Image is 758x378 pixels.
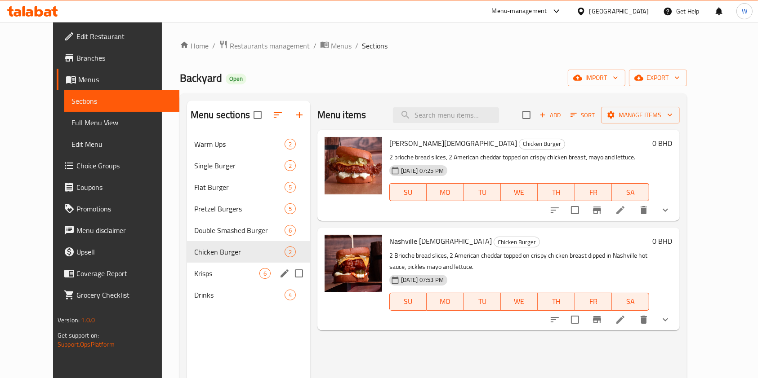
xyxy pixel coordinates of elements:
div: items [285,182,296,193]
span: FR [579,295,608,308]
button: sort-choices [544,309,566,330]
span: Menus [78,74,173,85]
span: SA [615,186,645,199]
span: Single Burger [194,160,285,171]
p: 2 brioche bread slices, 2 American cheddar topped on crispy chicken breast, mayo and lettuce. [389,152,649,163]
h6: 0 BHD [653,137,673,149]
a: Coverage Report [57,263,180,284]
div: Chicken Burger2 [187,241,310,263]
button: TH [538,293,575,311]
span: Chicken Burger [194,246,285,257]
button: Sort [568,108,597,122]
svg: Show Choices [660,314,671,325]
span: Double Smashed Burger [194,225,285,236]
span: Sort items [565,108,601,122]
span: Promotions [76,203,173,214]
span: Upsell [76,246,173,257]
p: 2 Brioche bread slices, 2 American cheddar topped on crispy chicken breast dipped in Nashville ho... [389,250,649,273]
button: show more [655,199,676,221]
span: TH [541,186,571,199]
span: SU [393,186,423,199]
a: Edit Menu [64,133,180,155]
div: Double Smashed Burger6 [187,220,310,241]
div: [GEOGRAPHIC_DATA] [589,6,649,16]
a: Choice Groups [57,155,180,176]
div: Chicken Burger [519,139,565,149]
a: Home [180,40,209,51]
a: Restaurants management [219,40,310,52]
button: SA [612,293,649,311]
img: Nashville Chick [325,235,382,292]
button: TU [464,293,501,311]
span: MO [430,295,460,308]
span: Sections [362,40,388,51]
span: Select to update [566,201,584,220]
span: Flat Burger [194,182,285,193]
a: Coupons [57,176,180,198]
div: items [285,290,296,300]
span: WE [504,186,534,199]
a: Promotions [57,198,180,220]
div: Menu-management [492,6,547,17]
button: delete [633,199,655,221]
span: Grocery Checklist [76,290,173,300]
div: items [285,139,296,149]
button: TU [464,183,501,201]
span: TU [468,295,497,308]
span: TH [541,295,571,308]
h2: Menu items [317,108,366,122]
span: 1.0.0 [81,314,95,326]
img: Krispy Chick [325,137,382,194]
input: search [393,107,499,123]
button: WE [501,183,538,201]
span: Krisps [194,268,259,279]
div: Warm Ups2 [187,133,310,155]
button: export [629,70,687,86]
span: [PERSON_NAME][DEMOGRAPHIC_DATA] [389,136,517,150]
button: show more [655,309,676,330]
div: Krisps6edit [187,263,310,284]
span: export [636,72,680,84]
li: / [212,40,215,51]
div: items [259,268,271,279]
span: 6 [260,269,270,278]
span: Sort sections [267,104,289,126]
span: Restaurants management [230,40,310,51]
button: delete [633,309,655,330]
button: sort-choices [544,199,566,221]
button: FR [575,293,612,311]
span: Add [538,110,562,120]
a: Upsell [57,241,180,263]
span: Select all sections [248,105,267,124]
button: SU [389,293,427,311]
span: Get support on: [58,330,99,341]
span: [DATE] 07:53 PM [397,276,447,284]
button: MO [427,183,464,201]
button: Add section [289,104,310,126]
span: Coverage Report [76,268,173,279]
span: FR [579,186,608,199]
span: 6 [285,226,295,235]
span: 5 [285,183,295,192]
span: TU [468,186,497,199]
span: 2 [285,140,295,149]
button: FR [575,183,612,201]
button: Manage items [601,107,680,123]
a: Full Menu View [64,112,180,133]
span: Sort [571,110,595,120]
span: Chicken Burger [519,139,565,149]
span: Manage items [608,110,673,121]
span: Select section [517,105,536,124]
button: edit [278,267,291,280]
span: Choice Groups [76,160,173,171]
a: Menu disclaimer [57,220,180,241]
button: SU [389,183,427,201]
span: Pretzel Burgers [194,203,285,214]
a: Branches [57,47,180,69]
span: Menu disclaimer [76,225,173,236]
span: 2 [285,162,295,170]
button: WE [501,293,538,311]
